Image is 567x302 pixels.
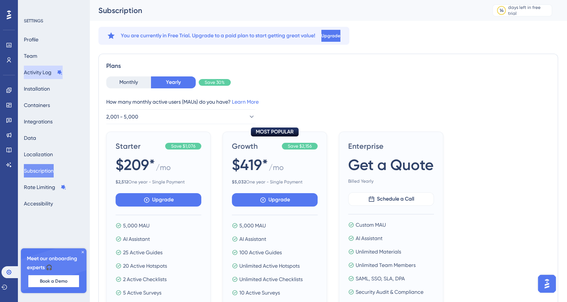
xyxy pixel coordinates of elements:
span: One year - Single Payment [232,179,318,185]
div: 14 [500,7,504,13]
span: Unlimited Active Hotspots [239,261,300,270]
button: Book a Demo [28,275,79,287]
span: Save $2,156 [288,143,312,149]
button: Data [24,131,36,145]
span: / mo [156,162,171,176]
span: AI Assistant [123,235,150,243]
span: Starter [116,141,162,151]
b: $ 2,512 [116,179,128,185]
span: Upgrade [152,195,174,204]
span: 2 Active Checklists [123,275,167,284]
span: Book a Demo [40,278,67,284]
button: Monthly [106,76,151,88]
button: Schedule a Call [348,192,434,206]
iframe: UserGuiding AI Assistant Launcher [536,273,558,295]
span: AI Assistant [356,234,382,243]
span: 100 Active Guides [239,248,282,257]
b: $ 5,032 [232,179,246,185]
div: How many monthly active users (MAUs) do you have? [106,97,550,106]
span: 5,000 MAU [239,221,266,230]
button: Accessibility [24,197,53,210]
a: Learn More [232,99,259,105]
span: Unlimited Materials [356,247,401,256]
span: 10 Active Surveys [239,288,280,297]
span: $419* [232,154,268,175]
span: One year - Single Payment [116,179,201,185]
button: Upgrade [116,193,201,207]
span: 5,000 MAU [123,221,149,230]
div: Plans [106,62,550,70]
span: 2,001 - 5,000 [106,112,138,121]
span: 5 Active Surveys [123,288,161,297]
span: You are currently in Free Trial. Upgrade to a paid plan to start getting great value! [121,31,315,40]
span: Security Audit & Compliance [356,287,423,296]
span: Enterprise [348,141,434,151]
div: SETTINGS [24,18,84,24]
span: Save 30% [205,79,225,85]
span: SAML, SSO, SLA, DPA [356,274,405,283]
button: 2,001 - 5,000 [106,109,255,124]
span: AI Assistant [239,235,266,243]
div: MOST POPULAR [251,128,299,136]
button: Upgrade [321,30,340,42]
span: Upgrade [321,33,340,39]
button: Installation [24,82,50,95]
button: Subscription [24,164,54,177]
span: Save $1,076 [171,143,195,149]
button: Integrations [24,115,53,128]
span: $209* [116,154,155,175]
button: Containers [24,98,50,112]
span: Upgrade [268,195,290,204]
button: Localization [24,148,53,161]
span: Get a Quote [348,154,434,175]
div: Subscription [98,5,474,16]
div: days left in free trial [508,4,549,16]
span: 25 Active Guides [123,248,163,257]
span: Custom MAU [356,220,386,229]
span: Meet our onboarding experts 🎧 [27,254,81,272]
button: Rate Limiting [24,180,66,194]
span: 20 Active Hotspots [123,261,167,270]
span: / mo [269,162,284,176]
button: Team [24,49,37,63]
button: Yearly [151,76,196,88]
span: Billed Yearly [348,178,434,184]
button: Upgrade [232,193,318,207]
button: Profile [24,33,38,46]
span: Schedule a Call [377,195,414,204]
button: Activity Log [24,66,63,79]
span: Unlimited Team Members [356,261,416,270]
span: Growth [232,141,279,151]
span: Unlimited Active Checklists [239,275,303,284]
